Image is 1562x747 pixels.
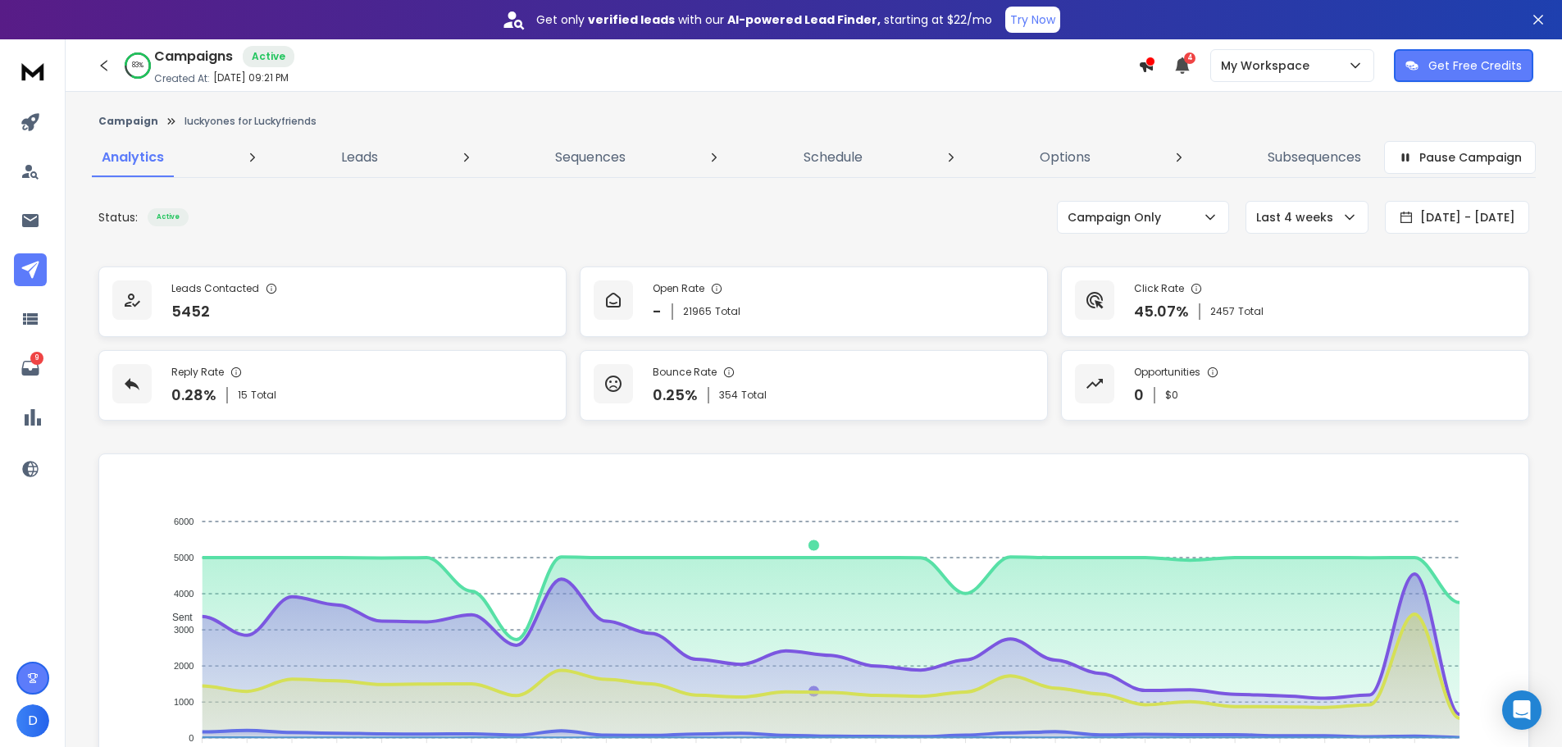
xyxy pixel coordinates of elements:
[1134,366,1200,379] p: Opportunities
[719,389,738,402] span: 354
[213,71,289,84] p: [DATE] 09:21 PM
[1238,305,1264,318] span: Total
[653,282,704,295] p: Open Rate
[1061,350,1529,421] a: Opportunities0$0
[653,366,717,379] p: Bounce Rate
[1184,52,1195,64] span: 4
[1134,300,1189,323] p: 45.07 %
[545,138,635,177] a: Sequences
[174,697,194,707] tspan: 1000
[238,389,248,402] span: 15
[174,517,194,526] tspan: 6000
[148,208,189,226] div: Active
[331,138,388,177] a: Leads
[1061,266,1529,337] a: Click Rate45.07%2457Total
[102,148,164,167] p: Analytics
[741,389,767,402] span: Total
[1384,141,1536,174] button: Pause Campaign
[98,266,567,337] a: Leads Contacted5452
[341,148,378,167] p: Leads
[555,148,626,167] p: Sequences
[16,56,49,86] img: logo
[189,733,194,743] tspan: 0
[171,366,224,379] p: Reply Rate
[171,282,259,295] p: Leads Contacted
[794,138,872,177] a: Schedule
[14,352,47,385] a: 9
[715,305,740,318] span: Total
[1068,209,1168,225] p: Campaign Only
[16,704,49,737] button: D
[683,305,712,318] span: 21965
[1385,201,1529,234] button: [DATE] - [DATE]
[92,138,174,177] a: Analytics
[1428,57,1522,74] p: Get Free Credits
[98,115,158,128] button: Campaign
[653,300,662,323] p: -
[154,72,210,85] p: Created At:
[1005,7,1060,33] button: Try Now
[171,300,210,323] p: 5452
[580,350,1048,421] a: Bounce Rate0.25%354Total
[30,352,43,365] p: 9
[1040,148,1091,167] p: Options
[174,553,194,563] tspan: 5000
[1134,384,1144,407] p: 0
[184,115,316,128] p: luckyones for Luckyfriends
[1134,282,1184,295] p: Click Rate
[1010,11,1055,28] p: Try Now
[1221,57,1316,74] p: My Workspace
[1256,209,1340,225] p: Last 4 weeks
[98,209,138,225] p: Status:
[132,61,143,71] p: 83 %
[1165,389,1178,402] p: $ 0
[1030,138,1100,177] a: Options
[1210,305,1235,318] span: 2457
[804,148,863,167] p: Schedule
[154,47,233,66] h1: Campaigns
[174,661,194,671] tspan: 2000
[243,46,294,67] div: Active
[588,11,675,28] strong: verified leads
[1394,49,1533,82] button: Get Free Credits
[1502,690,1542,730] div: Open Intercom Messenger
[536,11,992,28] p: Get only with our starting at $22/mo
[251,389,276,402] span: Total
[98,350,567,421] a: Reply Rate0.28%15Total
[160,612,193,623] span: Sent
[174,625,194,635] tspan: 3000
[580,266,1048,337] a: Open Rate-21965Total
[171,384,216,407] p: 0.28 %
[1268,148,1361,167] p: Subsequences
[174,589,194,599] tspan: 4000
[1258,138,1371,177] a: Subsequences
[727,11,881,28] strong: AI-powered Lead Finder,
[653,384,698,407] p: 0.25 %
